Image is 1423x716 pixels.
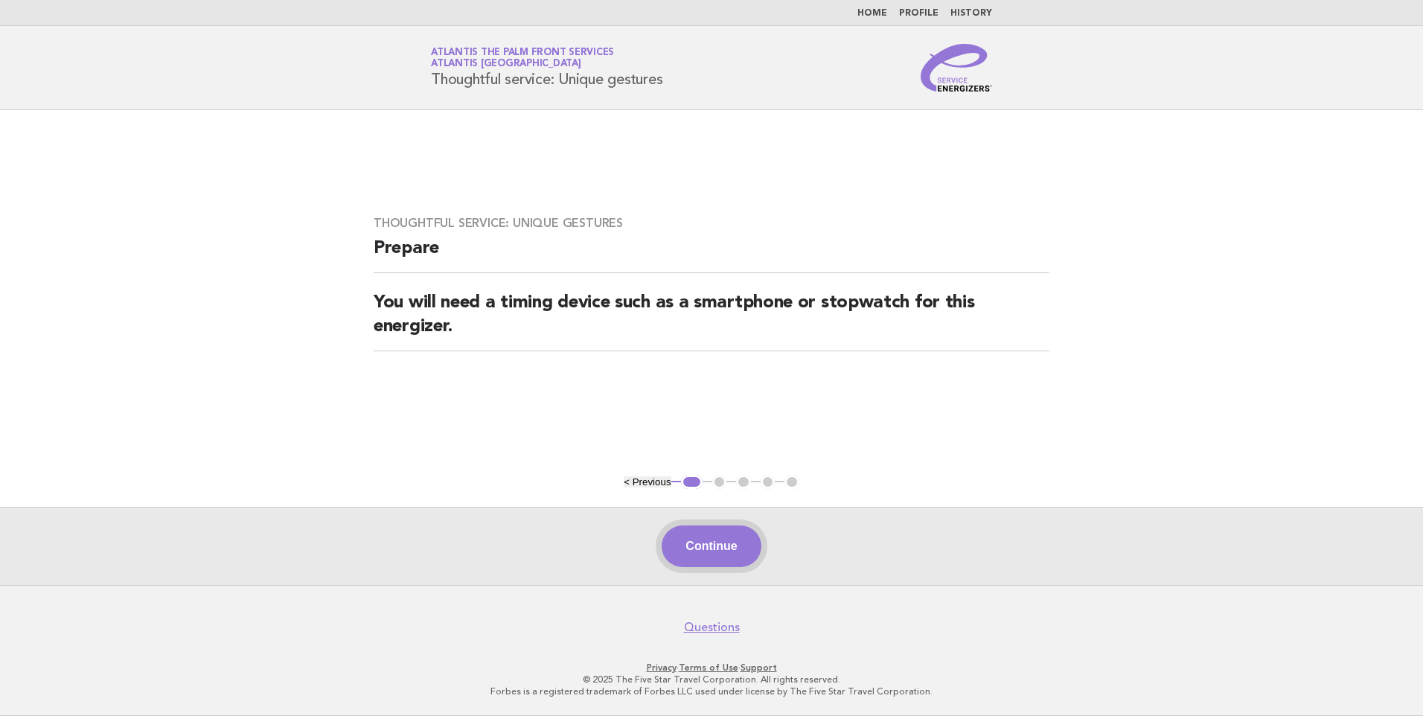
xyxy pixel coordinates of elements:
p: Forbes is a registered trademark of Forbes LLC used under license by The Five Star Travel Corpora... [256,685,1167,697]
a: Privacy [647,662,677,673]
button: < Previous [624,476,671,488]
span: Atlantis [GEOGRAPHIC_DATA] [431,60,581,69]
a: Questions [684,620,740,635]
a: History [950,9,992,18]
p: · · [256,662,1167,674]
a: Support [741,662,777,673]
a: Home [857,9,887,18]
h1: Thoughtful service: Unique gestures [431,48,662,87]
h2: Prepare [374,237,1049,273]
h3: Thoughtful service: Unique gestures [374,216,1049,231]
button: Continue [662,525,761,567]
button: 1 [681,475,703,490]
h2: You will need a timing device such as a smartphone or stopwatch for this energizer. [374,291,1049,351]
a: Terms of Use [679,662,738,673]
p: © 2025 The Five Star Travel Corporation. All rights reserved. [256,674,1167,685]
img: Service Energizers [921,44,992,92]
a: Profile [899,9,938,18]
a: Atlantis The Palm Front ServicesAtlantis [GEOGRAPHIC_DATA] [431,48,614,68]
